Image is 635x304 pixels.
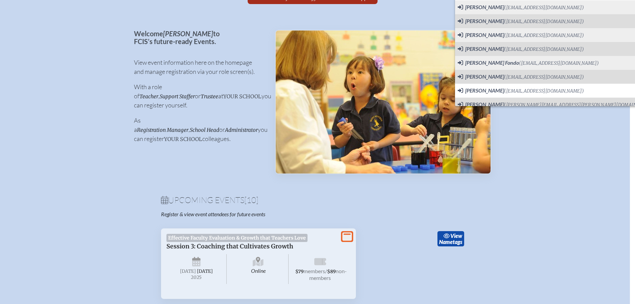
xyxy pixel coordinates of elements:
[325,268,327,274] span: /
[458,73,584,81] span: Switch User
[276,31,491,174] img: Events
[137,127,188,133] span: Registration Manager
[437,231,464,247] a: viewNametags
[504,88,584,94] span: ([EMAIL_ADDRESS][DOMAIN_NAME])
[139,93,158,100] span: Teacher
[303,268,325,274] span: members
[465,32,504,38] span: [PERSON_NAME]
[134,30,264,45] p: Welcome to FCIS’s future-ready Events.
[228,254,289,284] span: Online
[225,127,258,133] span: Administrator
[295,269,303,275] span: $79
[450,232,462,239] span: view
[458,4,584,11] span: Switch User
[161,211,340,218] p: Register & view event attendees for future events
[180,268,196,274] span: [DATE]
[190,127,219,133] span: School Head
[166,243,293,250] span: Session 3: Coaching that Cultivates Growth
[197,268,213,274] span: [DATE]
[164,136,202,142] span: your school
[161,196,464,204] h1: Upcoming Events
[465,101,504,107] span: [PERSON_NAME]
[504,33,584,38] span: ([EMAIL_ADDRESS][DOMAIN_NAME])
[465,4,504,10] span: [PERSON_NAME]
[458,87,584,95] span: Switch User
[327,269,336,275] span: $89
[519,60,599,66] span: ([EMAIL_ADDRESS][DOMAIN_NAME])
[465,87,504,94] span: [PERSON_NAME]
[458,59,599,67] span: Switch User
[504,74,584,80] span: ([EMAIL_ADDRESS][DOMAIN_NAME])
[465,59,519,66] span: [PERSON_NAME] Fondo
[465,18,504,24] span: [PERSON_NAME]
[458,45,584,53] span: Switch User
[223,93,262,100] span: your school
[244,195,258,205] span: [10]
[309,268,347,281] span: non-members
[504,19,584,24] span: ([EMAIL_ADDRESS][DOMAIN_NAME])
[172,275,221,280] span: 2025
[201,93,218,100] span: Trustee
[465,73,504,80] span: [PERSON_NAME]
[504,5,584,11] span: ([EMAIL_ADDRESS][DOMAIN_NAME])
[134,82,264,110] p: With a role of , or at you can register yourself.
[465,45,504,52] span: [PERSON_NAME]
[134,58,264,76] p: View event information here on the homepage and manage registration via your role screen(s).
[166,234,308,242] span: Effective Faculty Evaluation & Growth that Teachers Love
[134,116,264,143] p: As a , or you can register colleagues.
[458,32,584,39] span: Switch User
[504,46,584,52] span: ([EMAIL_ADDRESS][DOMAIN_NAME])
[160,93,195,100] span: Support Staffer
[458,18,584,25] span: Switch User
[163,29,213,38] span: [PERSON_NAME]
